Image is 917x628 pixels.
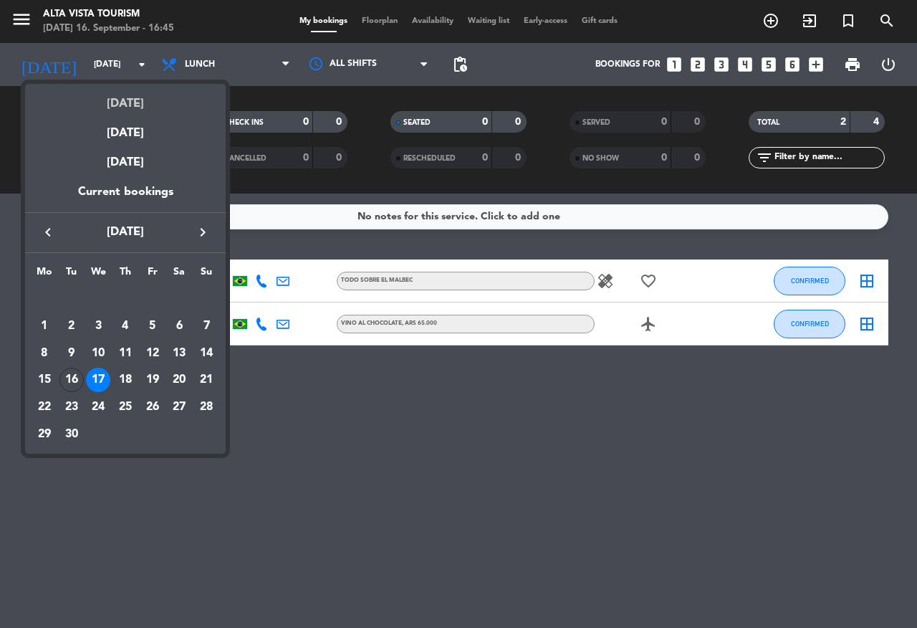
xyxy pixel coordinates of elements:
[59,395,84,419] div: 23
[58,340,85,367] td: September 9, 2025
[25,84,226,113] div: [DATE]
[59,368,84,392] div: 16
[194,341,219,366] div: 14
[39,224,57,241] i: keyboard_arrow_left
[167,395,191,419] div: 27
[190,223,216,242] button: keyboard_arrow_right
[86,395,110,419] div: 24
[31,421,58,448] td: September 29, 2025
[85,394,112,421] td: September 24, 2025
[31,285,220,313] td: SEP
[58,313,85,340] td: September 2, 2025
[86,314,110,338] div: 3
[166,366,193,394] td: September 20, 2025
[167,368,191,392] div: 20
[85,264,112,286] th: Wednesday
[25,183,226,212] div: Current bookings
[140,341,165,366] div: 12
[194,314,219,338] div: 7
[193,340,220,367] td: September 14, 2025
[140,368,165,392] div: 19
[140,314,165,338] div: 5
[166,340,193,367] td: September 13, 2025
[166,394,193,421] td: September 27, 2025
[194,368,219,392] div: 21
[86,368,110,392] div: 17
[32,422,57,447] div: 29
[31,394,58,421] td: September 22, 2025
[139,313,166,340] td: September 5, 2025
[58,394,85,421] td: September 23, 2025
[61,223,190,242] span: [DATE]
[139,340,166,367] td: September 12, 2025
[32,314,57,338] div: 1
[31,340,58,367] td: September 8, 2025
[59,341,84,366] div: 9
[193,264,220,286] th: Sunday
[139,264,166,286] th: Friday
[166,264,193,286] th: Saturday
[31,313,58,340] td: September 1, 2025
[139,394,166,421] td: September 26, 2025
[113,368,138,392] div: 18
[59,314,84,338] div: 2
[193,394,220,421] td: September 28, 2025
[112,340,139,367] td: September 11, 2025
[25,143,226,183] div: [DATE]
[32,341,57,366] div: 8
[193,366,220,394] td: September 21, 2025
[32,395,57,419] div: 22
[194,224,211,241] i: keyboard_arrow_right
[32,368,57,392] div: 15
[86,341,110,366] div: 10
[85,366,112,394] td: September 17, 2025
[112,264,139,286] th: Thursday
[113,395,138,419] div: 25
[31,366,58,394] td: September 15, 2025
[58,264,85,286] th: Tuesday
[85,313,112,340] td: September 3, 2025
[139,366,166,394] td: September 19, 2025
[85,340,112,367] td: September 10, 2025
[35,223,61,242] button: keyboard_arrow_left
[193,313,220,340] td: September 7, 2025
[167,314,191,338] div: 6
[113,314,138,338] div: 4
[194,395,219,419] div: 28
[113,341,138,366] div: 11
[25,113,226,143] div: [DATE]
[140,395,165,419] div: 26
[112,366,139,394] td: September 18, 2025
[31,264,58,286] th: Monday
[167,341,191,366] div: 13
[59,422,84,447] div: 30
[58,366,85,394] td: September 16, 2025
[166,313,193,340] td: September 6, 2025
[112,394,139,421] td: September 25, 2025
[112,313,139,340] td: September 4, 2025
[58,421,85,448] td: September 30, 2025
